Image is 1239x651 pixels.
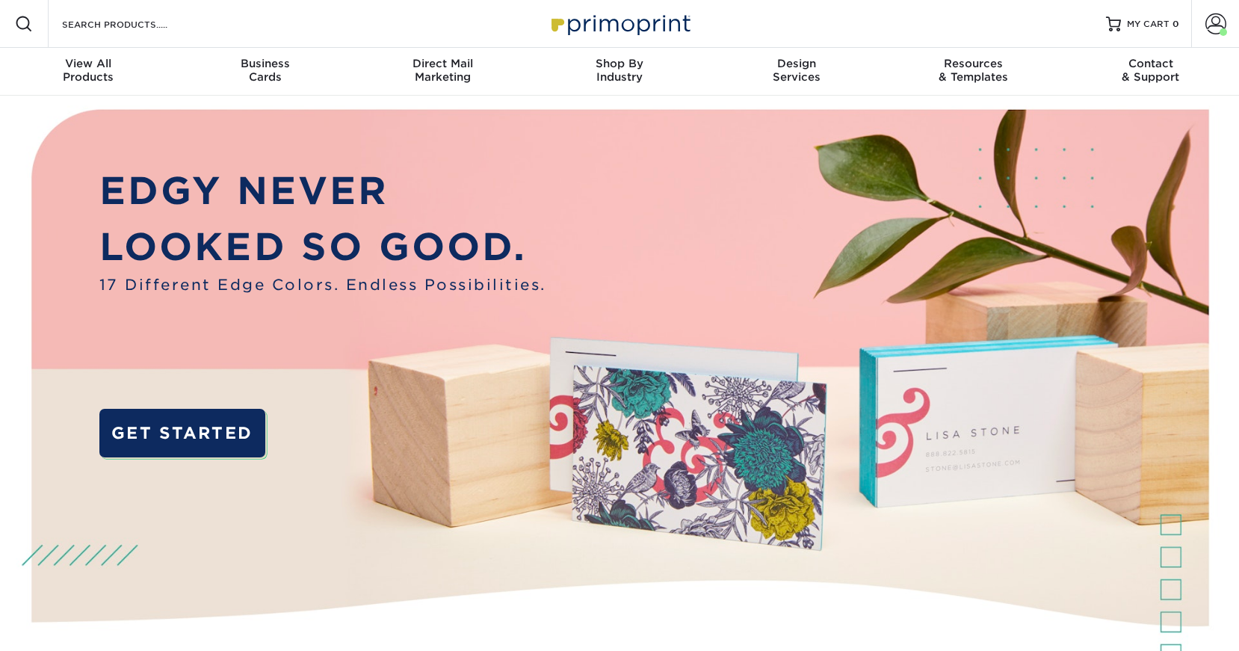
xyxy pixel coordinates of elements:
[99,409,265,457] a: GET STARTED
[531,57,708,84] div: Industry
[354,57,531,70] span: Direct Mail
[708,48,885,96] a: DesignServices
[1062,48,1239,96] a: Contact& Support
[531,57,708,70] span: Shop By
[1127,18,1170,31] span: MY CART
[354,48,531,96] a: Direct MailMarketing
[1172,19,1179,29] span: 0
[545,7,694,40] img: Primoprint
[708,57,885,84] div: Services
[99,219,546,275] p: LOOKED SO GOOD.
[177,57,354,70] span: Business
[885,57,1062,84] div: & Templates
[177,57,354,84] div: Cards
[531,48,708,96] a: Shop ByIndustry
[177,48,354,96] a: BusinessCards
[1062,57,1239,84] div: & Support
[1062,57,1239,70] span: Contact
[885,48,1062,96] a: Resources& Templates
[885,57,1062,70] span: Resources
[99,274,546,297] span: 17 Different Edge Colors. Endless Possibilities.
[99,163,546,219] p: EDGY NEVER
[708,57,885,70] span: Design
[354,57,531,84] div: Marketing
[61,15,206,33] input: SEARCH PRODUCTS.....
